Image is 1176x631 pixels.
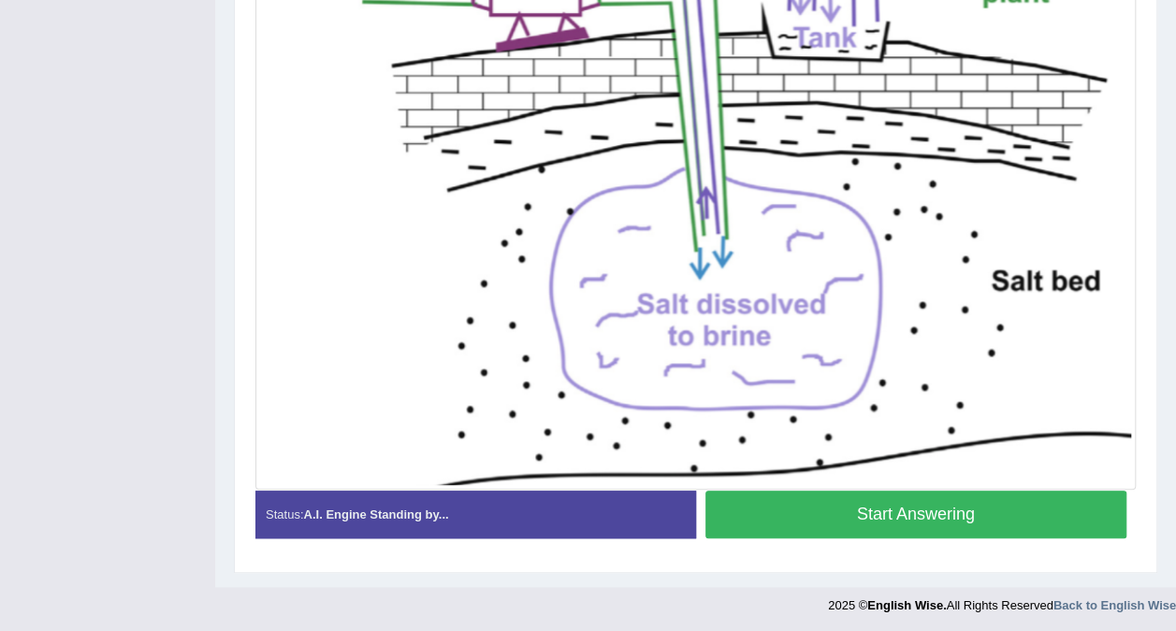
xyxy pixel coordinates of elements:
strong: A.I. Engine Standing by... [303,507,448,521]
button: Start Answering [705,491,1127,538]
strong: English Wise. [867,598,946,612]
a: Back to English Wise [1053,598,1176,612]
div: Status: [255,491,696,538]
div: 2025 © All Rights Reserved [828,587,1176,614]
